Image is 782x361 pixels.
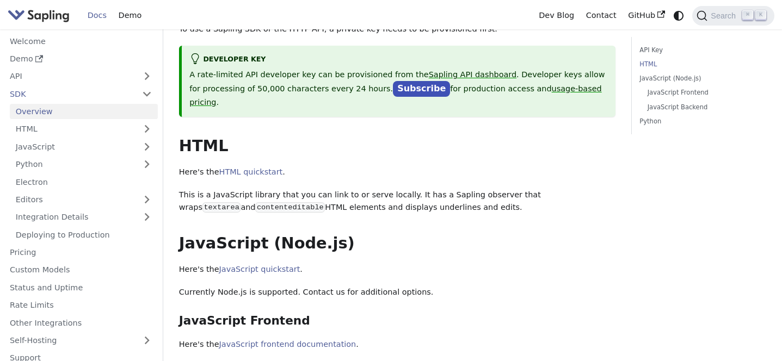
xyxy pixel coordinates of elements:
[639,59,762,70] a: HTML
[255,202,325,213] code: contenteditable
[10,139,158,154] a: JavaScript
[10,104,158,120] a: Overview
[179,338,615,351] p: Here's the .
[189,69,608,109] p: A rate-limited API developer key can be provisioned from the . Developer keys allow for processin...
[4,279,158,295] a: Status and Uptime
[10,157,158,172] a: Python
[639,73,762,84] a: JavaScript (Node.js)
[179,166,615,179] p: Here's the .
[179,263,615,276] p: Here's the .
[639,116,762,127] a: Python
[10,121,158,137] a: HTML
[10,174,158,190] a: Electron
[113,7,147,24] a: Demo
[136,86,158,102] button: Collapse sidebar category 'SDK'
[179,314,615,328] h3: JavaScript Frontend
[4,33,158,49] a: Welcome
[707,11,742,20] span: Search
[4,69,136,84] a: API
[219,340,356,348] a: JavaScript frontend documentation
[202,202,241,213] code: textarea
[8,8,70,23] img: Sapling.ai
[136,69,158,84] button: Expand sidebar category 'API'
[4,315,158,331] a: Other Integrations
[179,286,615,299] p: Currently Node.js is supported. Contact us for additional options.
[742,10,753,20] kbd: ⌘
[580,7,623,24] a: Contact
[4,297,158,313] a: Rate Limits
[10,227,158,242] a: Deploying to Production
[4,51,158,67] a: Demo
[755,10,766,20] kbd: K
[136,192,158,208] button: Expand sidebar category 'Editors'
[219,167,283,176] a: HTML quickstart
[8,8,73,23] a: Sapling.ai
[179,136,615,156] h2: HTML
[692,6,774,26] button: Search (Command+K)
[622,7,670,24] a: GitHub
[4,86,136,102] a: SDK
[648,88,759,98] a: JavaScript Frontend
[82,7,113,24] a: Docs
[648,102,759,113] a: JavaScript Backend
[429,70,516,79] a: Sapling API dashboard
[4,333,158,348] a: Self-Hosting
[189,53,608,66] div: Developer Key
[179,234,615,253] h2: JavaScript (Node.js)
[671,8,687,23] button: Switch between dark and light mode (currently system mode)
[639,45,762,55] a: API Key
[10,192,136,208] a: Editors
[4,245,158,260] a: Pricing
[4,262,158,278] a: Custom Models
[179,189,615,215] p: This is a JavaScript library that you can link to or serve locally. It has a Sapling observer tha...
[189,84,601,106] a: usage-based pricing
[393,81,450,97] a: Subscribe
[10,209,158,225] a: Integration Details
[533,7,580,24] a: Dev Blog
[219,265,300,273] a: JavaScript quickstart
